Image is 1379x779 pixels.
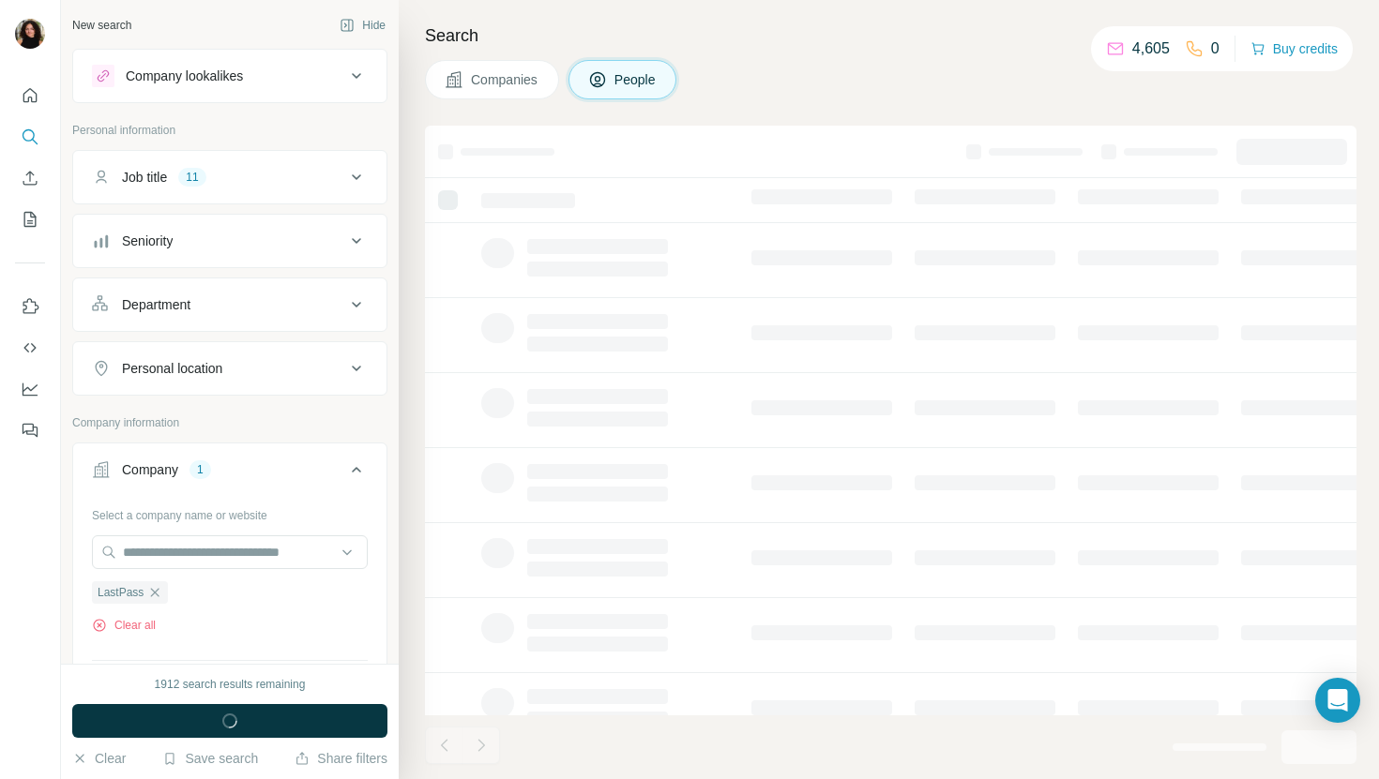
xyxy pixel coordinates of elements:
[126,67,243,85] div: Company lookalikes
[92,500,368,524] div: Select a company name or website
[15,120,45,154] button: Search
[178,169,205,186] div: 11
[1315,678,1360,723] div: Open Intercom Messenger
[15,79,45,112] button: Quick start
[614,70,658,89] span: People
[15,202,45,236] button: My lists
[72,749,126,768] button: Clear
[122,295,190,314] div: Department
[1250,36,1338,62] button: Buy credits
[1132,37,1170,60] p: 4,605
[98,584,144,601] span: LastPass
[73,282,386,327] button: Department
[189,461,211,478] div: 1
[15,413,45,447] button: Feedback
[425,22,1356,49] h4: Search
[15,290,45,323] button: Use Surfe on LinkedIn
[72,414,387,431] p: Company information
[73,218,386,263] button: Seniority
[1211,37,1220,60] p: 0
[92,617,156,634] button: Clear all
[122,168,167,187] div: Job title
[72,17,131,34] div: New search
[15,372,45,406] button: Dashboard
[326,11,399,39] button: Hide
[471,70,539,89] span: Companies
[73,155,386,200] button: Job title11
[73,346,386,391] button: Personal location
[122,232,173,250] div: Seniority
[15,161,45,195] button: Enrich CSV
[295,749,387,768] button: Share filters
[73,447,386,500] button: Company1
[73,53,386,98] button: Company lookalikes
[162,749,258,768] button: Save search
[155,676,306,693] div: 1912 search results remaining
[122,460,178,479] div: Company
[72,122,387,139] p: Personal information
[15,331,45,365] button: Use Surfe API
[122,359,222,378] div: Personal location
[15,19,45,49] img: Avatar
